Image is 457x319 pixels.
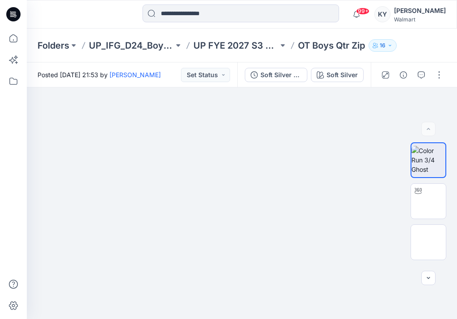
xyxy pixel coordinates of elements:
div: KY [374,6,390,22]
div: Walmart [394,16,446,23]
span: 99+ [356,8,369,15]
button: 16 [369,39,397,52]
a: [PERSON_NAME] [109,71,161,79]
button: Soft Silver [311,68,364,82]
a: UP_IFG_D24_Boys Outerwear [89,39,174,52]
button: Details [396,68,411,82]
a: UP FYE 2027 S3 Boys Outerwear [193,39,278,52]
div: [PERSON_NAME] [394,5,446,16]
div: Soft Silver [327,70,358,80]
img: Color Run 3/4 Ghost [411,146,445,174]
button: Soft Silver cc (For TD) [245,68,307,82]
div: Soft Silver cc (For TD) [260,70,302,80]
a: Folders [38,39,69,52]
p: 16 [380,41,386,50]
span: Posted [DATE] 21:53 by [38,70,161,79]
p: OT Boys Qtr Zip [298,39,365,52]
